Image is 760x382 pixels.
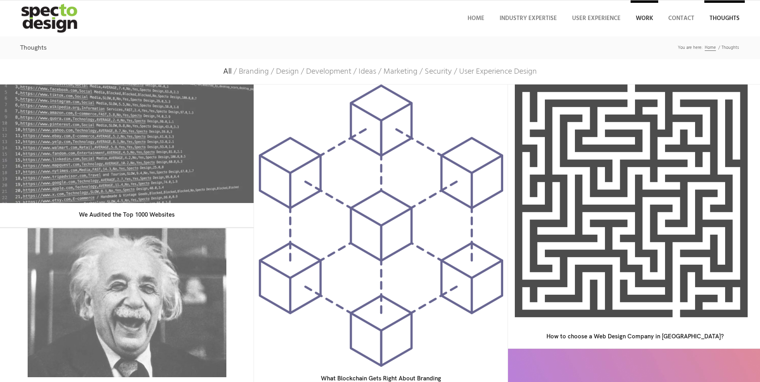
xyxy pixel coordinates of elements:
[269,67,276,76] span: /
[515,84,755,325] img: how to choose the best los angeles web design company
[306,67,351,76] a: Development
[223,67,232,76] a: All
[500,14,557,23] span: Industry Expertise
[704,0,745,36] a: Thoughts
[8,211,246,219] h3: We Audited the Top 1000 Websites
[15,0,85,36] img: specto-logo-2020
[567,0,626,36] a: User Experience
[351,67,359,76] span: /
[710,14,740,23] span: Thoughts
[663,0,700,36] a: Contact
[232,67,239,76] span: /
[704,45,717,51] a: Home
[516,333,754,341] h3: How to choose a Web Design Company in [GEOGRAPHIC_DATA]?
[631,0,658,36] a: Work
[383,67,417,76] a: Marketing
[462,0,490,36] a: Home
[223,65,232,78] span: All
[276,67,299,76] a: Design
[359,65,376,78] span: Ideas
[468,14,484,23] span: Home
[459,67,537,76] a: User Experience Design
[383,65,417,78] span: Marketing
[452,67,459,76] span: /
[636,14,653,23] span: Work
[259,84,503,367] img: blockchain
[425,67,452,76] a: Security
[572,14,621,23] span: User Experience
[376,67,383,76] span: /
[276,65,299,78] span: Design
[717,45,720,51] span: /
[239,67,269,76] a: Branding
[306,65,351,78] span: Development
[425,65,452,78] span: Security
[417,67,425,76] span: /
[705,44,716,51] span: Home
[720,45,740,51] span: Thoughts
[678,44,702,51] span: You are here:
[20,40,740,55] h1: Thoughts
[299,67,306,76] span: /
[359,67,376,76] a: Ideas
[459,65,537,78] span: User Experience Design
[28,228,226,377] img: Einstein_laughing-496×372
[668,14,694,23] span: Contact
[494,0,562,36] a: Industry Expertise
[239,65,269,78] span: Branding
